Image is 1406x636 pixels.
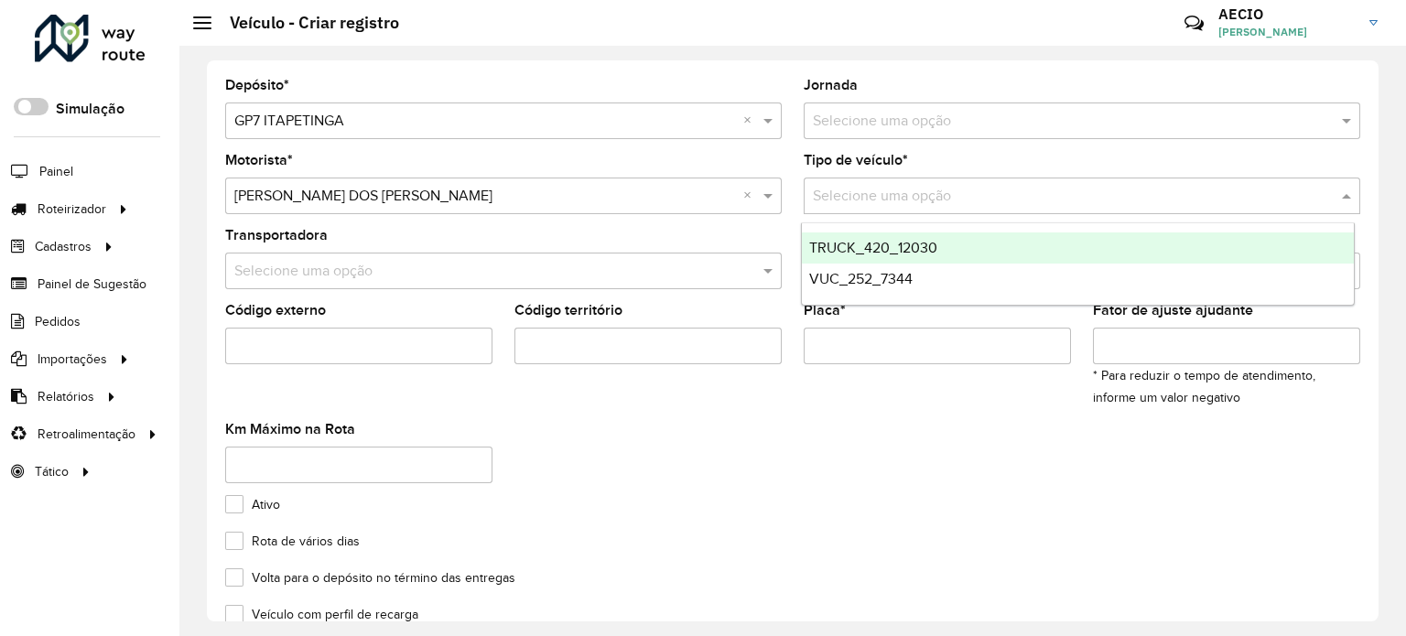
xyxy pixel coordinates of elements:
[225,568,515,587] label: Volta para o depósito no término das entregas
[225,299,326,321] label: Código externo
[225,495,280,514] label: Ativo
[804,74,858,96] label: Jornada
[35,237,92,256] span: Cadastros
[225,532,360,551] label: Rota de vários dias
[1174,4,1214,43] a: Contato Rápido
[225,74,289,96] label: Depósito
[38,425,135,444] span: Retroalimentação
[809,271,913,286] span: VUC_252_7344
[56,98,124,120] label: Simulação
[211,13,399,33] h2: Veículo - Criar registro
[1093,299,1253,321] label: Fator de ajuste ajudante
[225,224,328,246] label: Transportadora
[1218,5,1356,23] h3: AECIO
[1093,369,1315,404] small: * Para reduzir o tempo de atendimento, informe um valor negativo
[1218,24,1356,40] span: [PERSON_NAME]
[225,418,355,440] label: Km Máximo na Rota
[38,350,107,369] span: Importações
[225,605,418,624] label: Veículo com perfil de recarga
[743,185,759,207] span: Clear all
[801,222,1355,306] ng-dropdown-panel: Options list
[514,299,622,321] label: Código território
[38,387,94,406] span: Relatórios
[804,149,908,171] label: Tipo de veículo
[225,149,293,171] label: Motorista
[743,110,759,132] span: Clear all
[809,240,937,255] span: TRUCK_420_12030
[38,275,146,294] span: Painel de Sugestão
[35,462,69,481] span: Tático
[38,199,106,219] span: Roteirizador
[35,312,81,331] span: Pedidos
[39,162,73,181] span: Painel
[804,299,846,321] label: Placa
